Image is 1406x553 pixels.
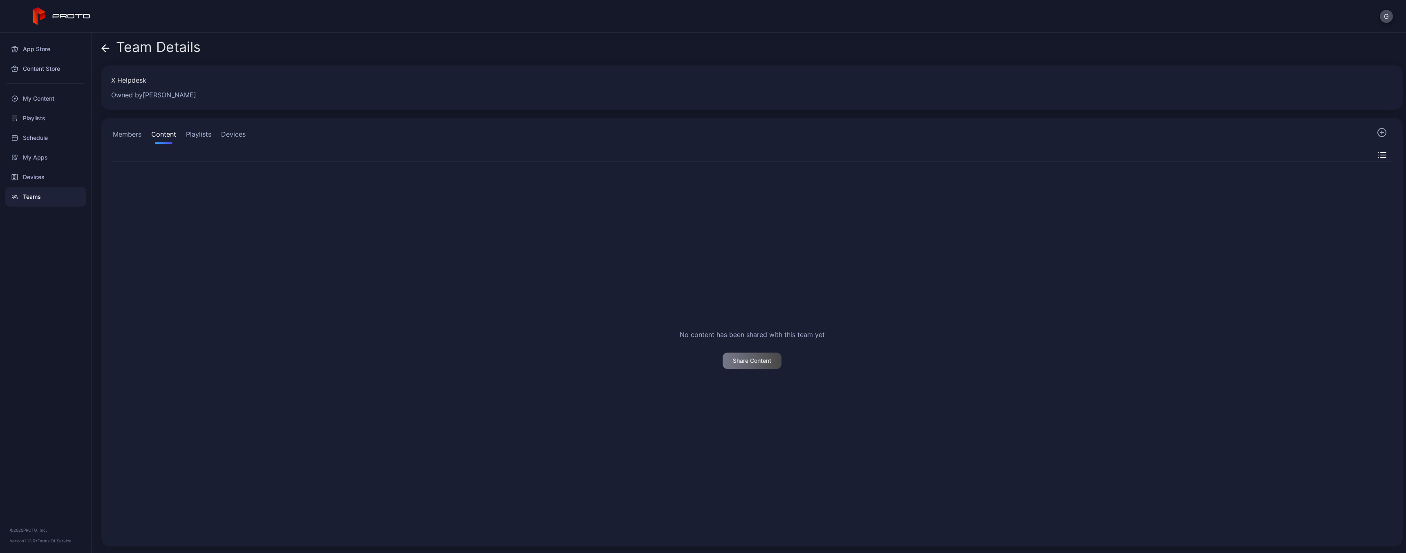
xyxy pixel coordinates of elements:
[5,128,86,148] a: Schedule
[38,538,72,543] a: Terms Of Service
[5,89,86,108] a: My Content
[10,538,38,543] span: Version 1.13.0 •
[5,59,86,79] a: Content Store
[1380,10,1393,23] button: G
[111,75,1383,85] div: X Helpdesk
[733,357,771,364] div: Share Content
[184,128,213,144] button: Playlists
[5,187,86,207] a: Teams
[219,128,247,144] button: Devices
[680,330,825,339] h2: No content has been shared with this team yet
[5,108,86,128] a: Playlists
[101,39,201,59] div: Team Details
[111,128,143,144] button: Members
[5,39,86,59] a: App Store
[111,90,1383,100] div: Owned by [PERSON_NAME]
[150,128,178,144] button: Content
[5,167,86,187] a: Devices
[10,527,81,533] div: © 2025 PROTO, Inc.
[5,148,86,167] a: My Apps
[723,353,781,369] button: Share Content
